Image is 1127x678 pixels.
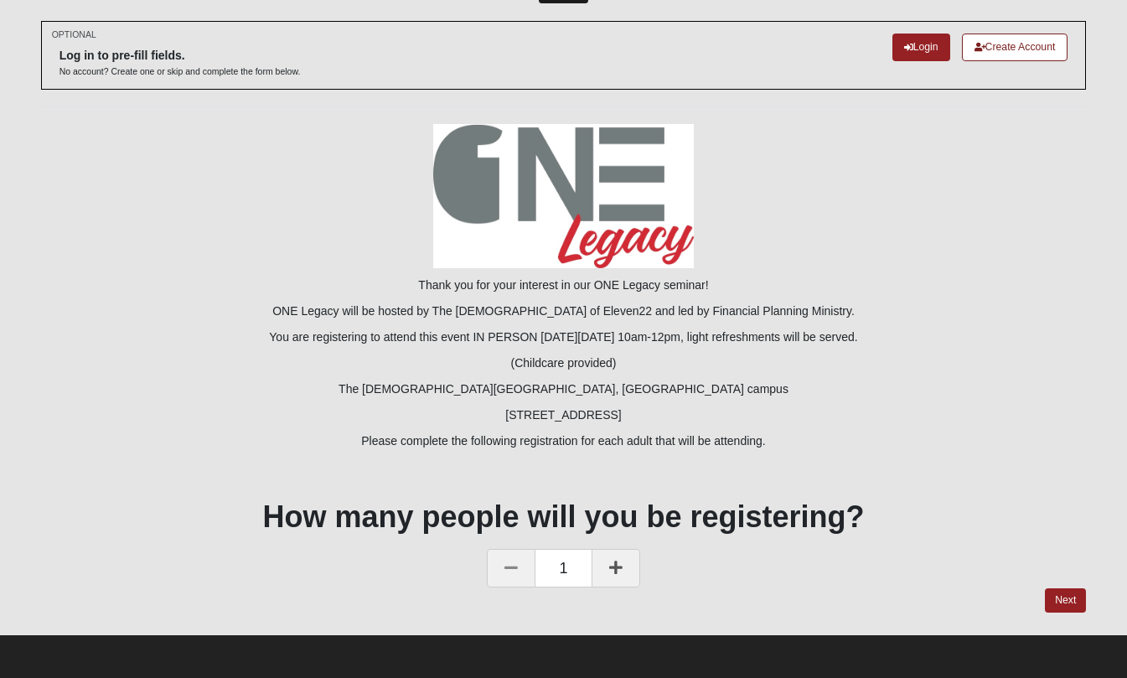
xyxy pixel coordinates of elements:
a: Create Account [962,34,1068,61]
p: No account? Create one or skip and complete the form below. [59,65,301,78]
p: ONE Legacy will be hosted by The [DEMOGRAPHIC_DATA] of Eleven22 and led by Financial Planning Min... [41,303,1087,320]
a: Next [1045,588,1086,613]
h1: How many people will you be registering? [41,499,1087,535]
p: (Childcare provided) [41,355,1087,372]
p: Thank you for your interest in our ONE Legacy seminar! [41,277,1087,294]
img: ONE_Legacy_logo_FINAL.jpg [433,124,695,267]
p: Please complete the following registration for each adult that will be attending. [41,432,1087,450]
p: [STREET_ADDRESS] [41,406,1087,424]
p: You are registering to attend this event IN PERSON [DATE][DATE] 10am-12pm, light refreshments wil... [41,329,1087,346]
small: OPTIONAL [52,28,96,41]
h6: Log in to pre-fill fields. [59,49,301,63]
p: The [DEMOGRAPHIC_DATA][GEOGRAPHIC_DATA], [GEOGRAPHIC_DATA] campus [41,380,1087,398]
a: Login [892,34,950,61]
span: 1 [535,549,591,587]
